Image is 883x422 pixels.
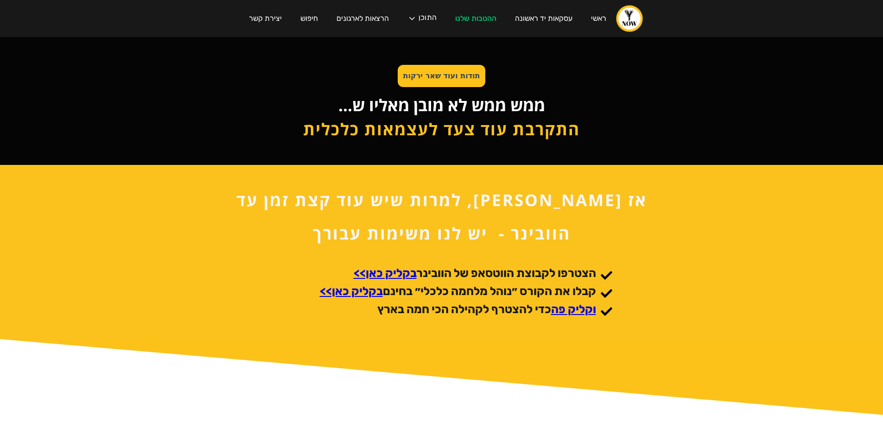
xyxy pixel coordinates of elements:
[506,6,582,31] a: עסקאות יד ראשונה
[377,302,551,316] strong: כדי להצטרף לקהילה הכי חמה בארץ
[383,284,596,298] strong: קבלו את הקורס ״נוהל מלחמה כלכלי״ בחינם
[582,6,616,31] a: ראשי
[320,284,383,298] a: בקליק כאן>>
[240,6,291,31] a: יצירת קשר
[291,6,327,31] a: חיפוש
[327,6,398,31] a: הרצאות לארגונים
[417,266,596,280] strong: הצטרפו לקבוצת הווטסאפ של הוובינר
[419,14,437,23] div: התוכן
[354,266,417,280] a: בקליק כאן>>
[403,71,480,80] strong: תודות ועוד שאר ירקות
[303,121,580,137] h1: התקרבת עוד צעד לעצמאות כלכלית
[303,97,580,113] h1: ממש ממש לא מובן מאליו ש...
[229,183,655,250] h1: אז [PERSON_NAME], למרות שיש עוד קצת זמן עד הוובינר - יש לנו משימות עבורך
[551,302,596,316] a: וקליק פה
[446,6,506,31] a: ההטבות שלנו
